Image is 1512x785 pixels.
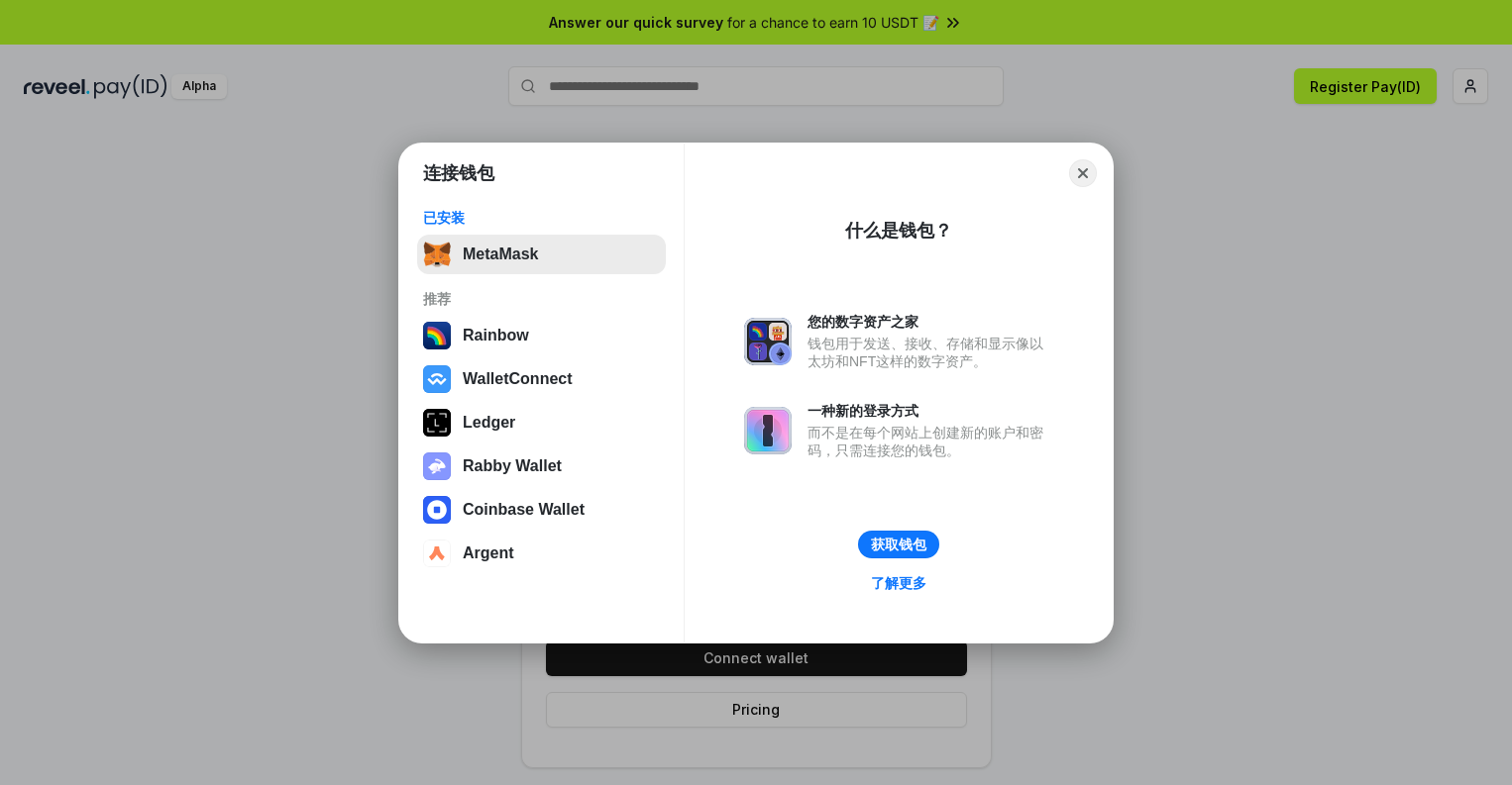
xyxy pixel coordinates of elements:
button: WalletConnect [417,359,666,399]
button: MetaMask [417,235,666,274]
div: Rabby Wallet [463,457,562,475]
div: MetaMask [463,245,538,263]
img: svg+xml,%3Csvg%20xmlns%3D%22http%3A%2F%2Fwww.w3.org%2F2000%2Fsvg%22%20width%3D%2228%22%20height%3... [423,409,451,437]
div: 获取钱包 [871,536,926,553]
img: svg+xml,%3Csvg%20width%3D%2228%22%20height%3D%2228%22%20viewBox%3D%220%200%2028%2028%22%20fill%3D... [423,365,451,393]
div: 什么是钱包？ [845,219,952,243]
button: 获取钱包 [858,531,939,558]
img: svg+xml,%3Csvg%20xmlns%3D%22http%3A%2F%2Fwww.w3.org%2F2000%2Fsvg%22%20fill%3D%22none%22%20viewBox... [744,407,792,454]
div: Argent [463,544,514,562]
img: svg+xml,%3Csvg%20width%3D%2228%22%20height%3D%2228%22%20viewBox%3D%220%200%2028%2028%22%20fill%3D... [423,496,451,524]
div: Ledger [463,414,515,432]
button: Rabby Wallet [417,446,666,486]
div: 而不是在每个网站上创建新的账户和密码，只需连接您的钱包。 [808,424,1053,459]
div: 一种新的登录方式 [808,402,1053,420]
img: svg+xml,%3Csvg%20width%3D%2228%22%20height%3D%2228%22%20viewBox%3D%220%200%2028%2028%22%20fill%3D... [423,540,451,567]
a: 了解更多 [859,570,938,596]
div: Rainbow [463,327,529,344]
div: WalletConnect [463,370,573,388]
button: Close [1069,159,1097,187]
div: 已安装 [423,209,660,227]
img: svg+xml,%3Csvg%20xmlns%3D%22http%3A%2F%2Fwww.w3.org%2F2000%2Fsvg%22%20fill%3D%22none%22%20viewBox... [744,318,792,365]
button: Coinbase Wallet [417,490,666,530]
div: 您的数字资产之家 [808,313,1053,331]
img: svg+xml,%3Csvg%20xmlns%3D%22http%3A%2F%2Fwww.w3.org%2F2000%2Fsvg%22%20fill%3D%22none%22%20viewBox... [423,452,451,480]
div: Coinbase Wallet [463,501,585,519]
div: 钱包用于发送、接收、存储和显示像以太坊和NFT这样的数字资产。 [808,335,1053,370]
img: svg+xml,%3Csvg%20width%3D%22120%22%20height%3D%22120%22%20viewBox%3D%220%200%20120%20120%22%20fil... [423,322,451,349]
h1: 连接钱包 [423,161,494,185]
div: 了解更多 [871,574,926,592]
button: Argent [417,534,666,573]
button: Ledger [417,403,666,442]
img: svg+xml,%3Csvg%20fill%3D%22none%22%20height%3D%2233%22%20viewBox%3D%220%200%2035%2033%22%20width%... [423,241,451,268]
button: Rainbow [417,316,666,355]
div: 推荐 [423,290,660,308]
